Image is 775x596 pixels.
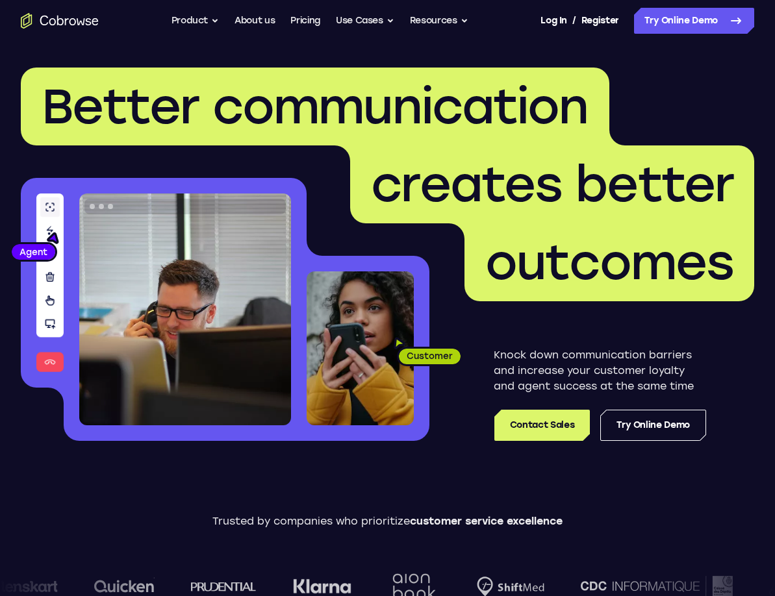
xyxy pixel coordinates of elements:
[540,8,566,34] a: Log In
[291,578,349,594] img: Klarna
[21,13,99,29] a: Go to the home page
[371,155,733,214] span: creates better
[336,8,394,34] button: Use Cases
[235,8,275,34] a: About us
[572,13,576,29] span: /
[410,8,468,34] button: Resources
[600,410,706,441] a: Try Online Demo
[307,271,414,425] img: A customer holding their phone
[42,77,589,136] span: Better communication
[494,347,706,394] p: Knock down communication barriers and increase your customer loyalty and agent success at the sam...
[79,193,291,425] img: A customer support agent talking on the phone
[581,8,619,34] a: Register
[172,8,220,34] button: Product
[494,410,590,441] a: Contact Sales
[410,515,563,527] span: customer service excellence
[634,8,754,34] a: Try Online Demo
[579,576,731,596] img: CDC Informatique
[189,581,255,591] img: prudential
[290,8,320,34] a: Pricing
[485,233,733,292] span: outcomes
